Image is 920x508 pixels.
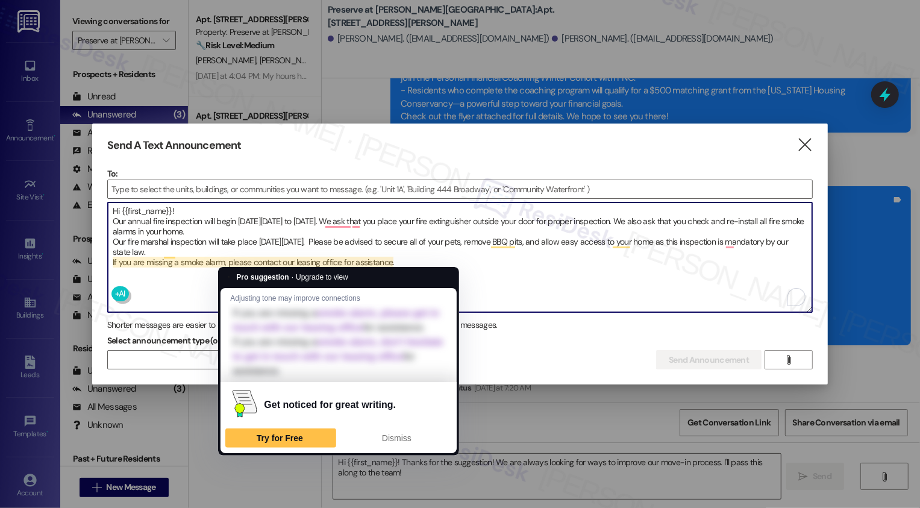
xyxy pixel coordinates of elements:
input: Type to select the units, buildings, or communities you want to message. (e.g. 'Unit 1A', 'Buildi... [108,180,813,198]
label: Select announcement type (optional) [107,331,248,350]
textarea: To enrich screen reader interactions, please activate Accessibility in Grammarly extension settings [108,202,813,312]
i:  [797,139,813,151]
h3: Send A Text Announcement [107,139,241,152]
p: To: [107,168,813,180]
i:  [784,355,793,365]
button: Send Announcement [656,350,762,369]
div: To enrich screen reader interactions, please activate Accessibility in Grammarly extension settings [107,202,813,313]
div: Shorter messages are easier to read. Please consider a shorter message or split this text into mu... [107,319,813,331]
span: Send Announcement [669,354,749,366]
